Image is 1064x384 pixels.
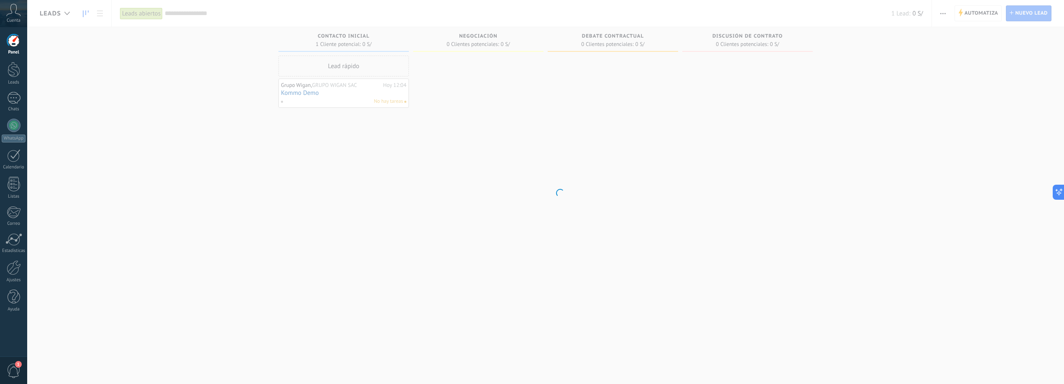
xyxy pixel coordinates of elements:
[2,107,26,112] div: Chats
[2,50,26,55] div: Panel
[2,248,26,254] div: Estadísticas
[2,307,26,312] div: Ayuda
[2,194,26,199] div: Listas
[15,361,22,368] span: 1
[2,277,26,283] div: Ajustes
[2,80,26,85] div: Leads
[7,18,20,23] span: Cuenta
[2,165,26,170] div: Calendario
[2,221,26,226] div: Correo
[2,135,26,142] div: WhatsApp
